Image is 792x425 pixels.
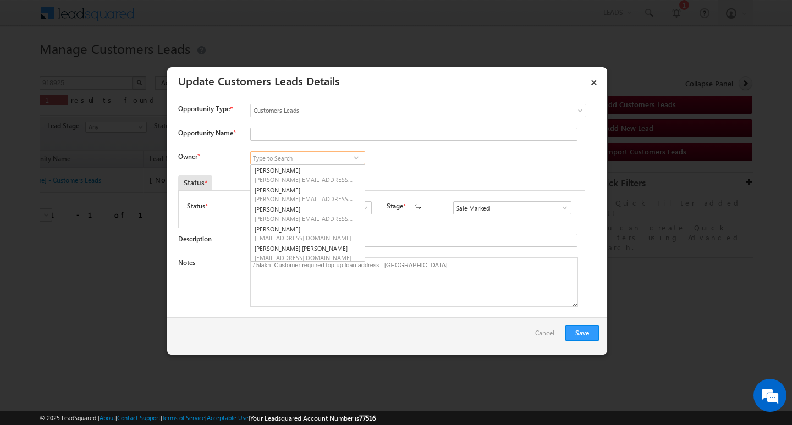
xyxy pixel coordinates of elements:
span: Customers Leads [251,106,541,115]
a: Terms of Service [162,414,205,421]
input: Type to Search [250,151,365,164]
a: [PERSON_NAME] [251,224,365,244]
span: [EMAIL_ADDRESS][DOMAIN_NAME] [255,234,354,242]
a: [PERSON_NAME] [251,165,365,185]
span: [PERSON_NAME][EMAIL_ADDRESS][PERSON_NAME][DOMAIN_NAME] [255,195,354,203]
a: Update Customers Leads Details [178,73,340,88]
textarea: Type your message and hit 'Enter' [14,102,201,329]
button: Save [565,325,599,341]
input: Type to Search [453,201,571,214]
label: Notes [178,258,195,267]
a: Contact Support [117,414,161,421]
a: [PERSON_NAME] [PERSON_NAME] [251,243,365,263]
a: Customers Leads [250,104,586,117]
a: Show All Items [355,202,369,213]
span: [EMAIL_ADDRESS][DOMAIN_NAME] [255,253,354,262]
a: [PERSON_NAME] [251,204,365,224]
span: © 2025 LeadSquared | | | | | [40,413,376,423]
span: Your Leadsquared Account Number is [250,414,376,422]
a: Show All Items [349,152,363,163]
a: About [100,414,116,421]
a: Cancel [535,325,560,346]
div: Status [178,175,212,190]
span: Opportunity Type [178,104,230,114]
div: Chat with us now [57,58,185,72]
em: Start Chat [150,339,200,354]
label: Owner [178,152,200,161]
label: Opportunity Name [178,129,235,137]
a: × [585,71,603,90]
label: Stage [387,201,403,211]
a: [PERSON_NAME] [251,185,365,205]
span: 77516 [359,414,376,422]
span: [PERSON_NAME][EMAIL_ADDRESS][PERSON_NAME][DOMAIN_NAME] [255,175,354,184]
label: Description [178,235,212,243]
div: Minimize live chat window [180,5,207,32]
a: Acceptable Use [207,414,249,421]
a: Show All Items [555,202,569,213]
img: d_60004797649_company_0_60004797649 [19,58,46,72]
span: [PERSON_NAME][EMAIL_ADDRESS][DOMAIN_NAME] [255,214,354,223]
label: Status [187,201,205,211]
